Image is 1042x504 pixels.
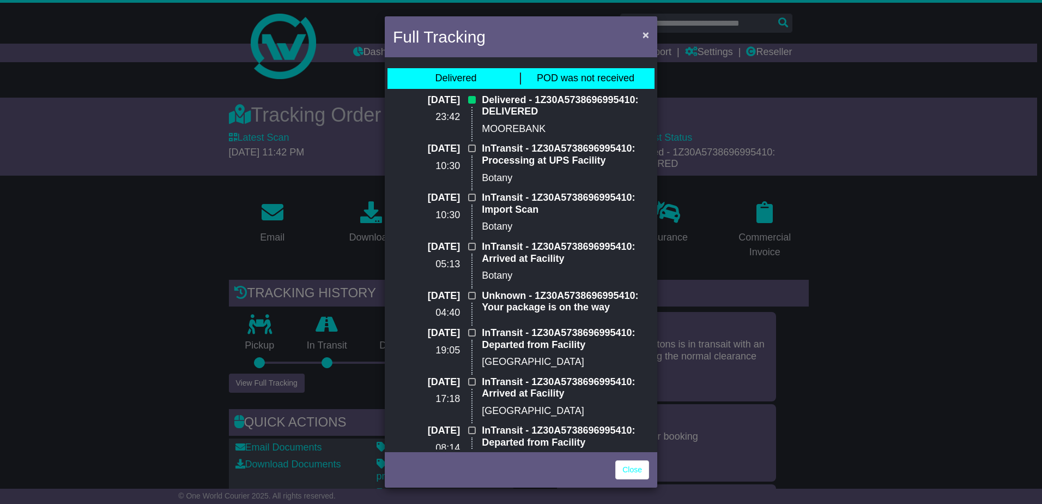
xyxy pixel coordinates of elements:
[482,94,649,118] p: Delivered - 1Z30A5738696995410: DELIVERED
[393,209,460,221] p: 10:30
[482,425,649,448] p: InTransit - 1Z30A5738696995410: Departed from Facility
[393,393,460,405] p: 17:18
[393,376,460,388] p: [DATE]
[393,94,460,106] p: [DATE]
[537,73,634,83] span: POD was not received
[393,307,460,319] p: 04:40
[637,23,655,46] button: Close
[393,290,460,302] p: [DATE]
[393,241,460,253] p: [DATE]
[482,241,649,265] p: InTransit - 1Z30A5738696995410: Arrived at Facility
[482,327,649,351] p: InTransit - 1Z30A5738696995410: Departed from Facility
[393,259,460,271] p: 05:13
[482,192,649,215] p: InTransit - 1Z30A5738696995410: Import Scan
[435,73,476,85] div: Delivered
[482,270,649,282] p: Botany
[482,172,649,184] p: Botany
[482,221,649,233] p: Botany
[482,123,649,135] p: MOOREBANK
[482,405,649,417] p: [GEOGRAPHIC_DATA]
[482,376,649,400] p: InTransit - 1Z30A5738696995410: Arrived at Facility
[393,192,460,204] p: [DATE]
[393,425,460,437] p: [DATE]
[393,160,460,172] p: 10:30
[615,460,649,479] a: Close
[393,327,460,339] p: [DATE]
[643,28,649,41] span: ×
[393,442,460,454] p: 08:14
[393,111,460,123] p: 23:42
[482,290,649,314] p: Unknown - 1Z30A5738696995410: Your package is on the way
[393,25,486,49] h4: Full Tracking
[393,143,460,155] p: [DATE]
[482,143,649,166] p: InTransit - 1Z30A5738696995410: Processing at UPS Facility
[482,356,649,368] p: [GEOGRAPHIC_DATA]
[393,345,460,357] p: 19:05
